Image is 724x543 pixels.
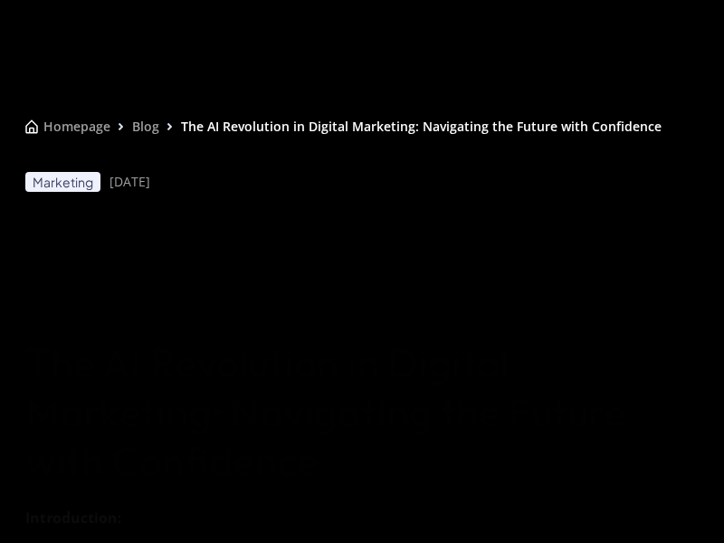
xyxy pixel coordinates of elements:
div: Homepage [43,118,110,136]
div: Marketing [33,175,93,190]
div: [DATE] [110,173,150,191]
a: Blog [132,118,159,136]
a: Homepage [25,118,110,136]
a: The AI Revolution in Digital Marketing: Navigating the Future with Confidence [181,118,662,136]
h1: The AI Revolution in Digital Marketing: Navigating the Future with Confidence [25,339,699,486]
strong: Introduction: [25,509,122,529]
